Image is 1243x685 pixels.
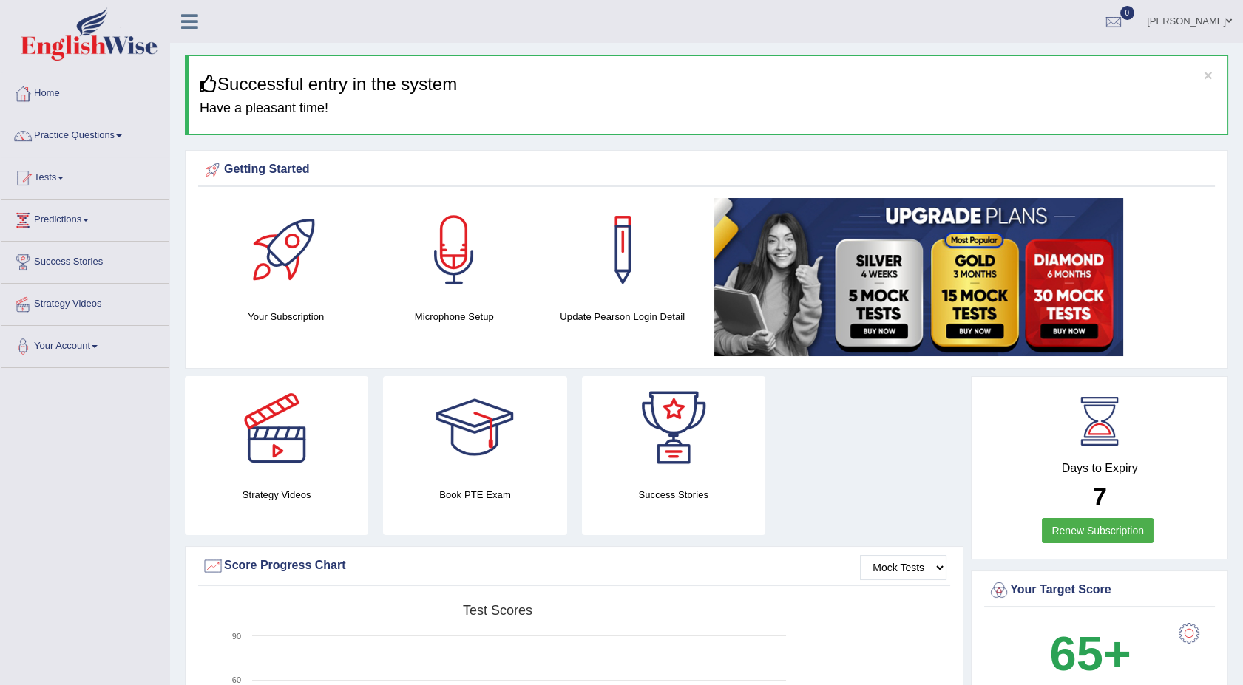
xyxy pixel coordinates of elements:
h4: Microphone Setup [378,309,532,324]
h4: Have a pleasant time! [200,101,1216,116]
span: 0 [1120,6,1135,20]
b: 65+ [1049,627,1131,681]
img: small5.jpg [714,198,1123,356]
h4: Book PTE Exam [383,487,566,502]
a: Predictions [1,200,169,236]
h4: Days to Expiry [988,462,1211,475]
div: Getting Started [202,159,1211,181]
b: 7 [1092,482,1106,511]
h4: Strategy Videos [185,487,368,502]
button: × [1204,67,1213,83]
a: Strategy Videos [1,284,169,321]
text: 90 [232,632,241,641]
h3: Successful entry in the system [200,75,1216,94]
div: Your Target Score [988,579,1211,601]
a: Renew Subscription [1042,518,1154,543]
a: Your Account [1,326,169,363]
a: Success Stories [1,242,169,279]
h4: Your Subscription [209,309,363,324]
h4: Success Stories [582,487,765,502]
tspan: Test scores [463,603,532,618]
text: 60 [232,675,241,684]
h4: Update Pearson Login Detail [546,309,700,324]
a: Tests [1,157,169,194]
div: Score Progress Chart [202,555,946,577]
a: Home [1,73,169,110]
a: Practice Questions [1,115,169,152]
